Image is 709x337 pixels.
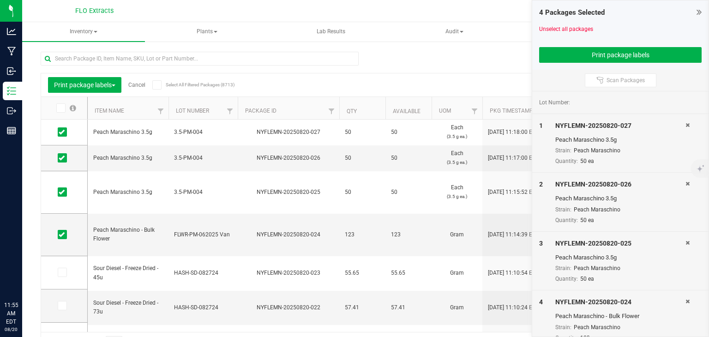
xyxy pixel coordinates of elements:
[555,121,685,131] div: NYFLEMN-20250820-027
[437,123,477,141] span: Each
[236,269,341,277] div: NYFLEMN-20250820-023
[488,154,539,162] span: [DATE] 11:17:00 EDT
[539,98,570,107] span: Lot Number:
[574,265,620,271] span: Peach Maraschino
[437,303,477,312] span: Gram
[580,276,594,282] span: 50 ea
[222,103,238,119] a: Filter
[555,276,578,282] span: Quantity:
[555,194,685,203] div: Peach Maraschino 3.5g
[304,28,358,36] span: Lab Results
[70,105,76,111] span: Select all records on this page
[437,192,477,201] p: (3.5 g ea.)
[4,301,18,326] p: 11:55 AM EDT
[22,22,145,42] a: Inventory
[7,27,16,36] inline-svg: Analytics
[539,26,593,32] a: Unselect all packages
[93,128,163,137] span: Peach Maraschino 3.5g
[391,269,426,277] span: 55.65
[7,47,16,56] inline-svg: Manufacturing
[437,183,477,201] span: Each
[95,108,124,114] a: Item Name
[574,206,620,213] span: Peach Maraschino
[437,149,477,167] span: Each
[555,206,571,213] span: Strain:
[439,108,451,114] a: UOM
[174,154,232,162] span: 3.5-PM-004
[488,188,539,197] span: [DATE] 11:15:52 EDT
[270,22,392,42] a: Lab Results
[490,108,544,114] a: Pkg Timestamp
[324,103,339,119] a: Filter
[539,47,702,63] button: Print package labels
[7,66,16,76] inline-svg: Inbound
[236,154,341,162] div: NYFLEMN-20250820-026
[345,128,380,137] span: 50
[236,230,341,239] div: NYFLEMN-20250820-024
[4,326,18,333] p: 08/20
[488,128,539,137] span: [DATE] 11:18:00 EDT
[236,128,341,137] div: NYFLEMN-20250820-027
[27,262,38,273] iframe: Resource center unread badge
[437,269,477,277] span: Gram
[393,108,421,114] a: Available
[555,312,685,321] div: Peach Maraschino - Bulk Flower
[345,269,380,277] span: 55.65
[393,22,516,42] a: Audit
[580,158,594,164] span: 50 ea
[539,181,543,188] span: 2
[93,226,163,243] span: Peach Maraschino - Bulk Flower
[174,303,232,312] span: HASH-SD-082724
[555,180,685,189] div: NYFLEMN-20250820-026
[555,158,578,164] span: Quantity:
[9,263,37,291] iframe: Resource center
[585,73,656,87] button: Scan Packages
[539,298,543,306] span: 4
[467,103,482,119] a: Filter
[391,188,426,197] span: 50
[555,297,685,307] div: NYFLEMN-20250820-024
[437,158,477,167] p: (3.5 g ea.)
[555,135,685,144] div: Peach Maraschino 3.5g
[345,154,380,162] span: 50
[345,230,380,239] span: 123
[391,230,426,239] span: 123
[555,217,578,223] span: Quantity:
[391,154,426,162] span: 50
[488,230,539,239] span: [DATE] 11:14:39 EDT
[437,230,477,239] span: Gram
[75,7,114,15] span: FLO Extracts
[555,324,571,331] span: Strain:
[93,188,163,197] span: Peach Maraschino 3.5g
[345,188,380,197] span: 50
[555,265,571,271] span: Strain:
[391,303,426,312] span: 57.41
[607,77,645,84] span: Scan Packages
[517,22,639,42] a: Inventory Counts
[174,230,232,239] span: FLWR-PM-062025 Van
[539,240,543,247] span: 3
[245,108,276,114] a: Package ID
[174,128,232,137] span: 3.5-PM-004
[48,77,121,93] button: Print package labels
[539,122,543,129] span: 1
[488,303,539,312] span: [DATE] 11:10:24 EDT
[347,108,357,114] a: Qty
[128,82,145,88] a: Cancel
[153,103,168,119] a: Filter
[488,269,539,277] span: [DATE] 11:10:54 EDT
[574,147,620,154] span: Peach Maraschino
[176,108,209,114] a: Lot Number
[393,23,515,41] span: Audit
[391,128,426,137] span: 50
[54,81,115,89] span: Print package labels
[555,239,685,248] div: NYFLEMN-20250820-025
[236,188,341,197] div: NYFLEMN-20250820-025
[236,303,341,312] div: NYFLEMN-20250820-022
[437,132,477,141] p: (3.5 g ea.)
[146,22,269,42] a: Plants
[146,23,268,41] span: Plants
[93,154,163,162] span: Peach Maraschino 3.5g
[93,299,163,316] span: Sour Diesel - Freeze Dried - 73u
